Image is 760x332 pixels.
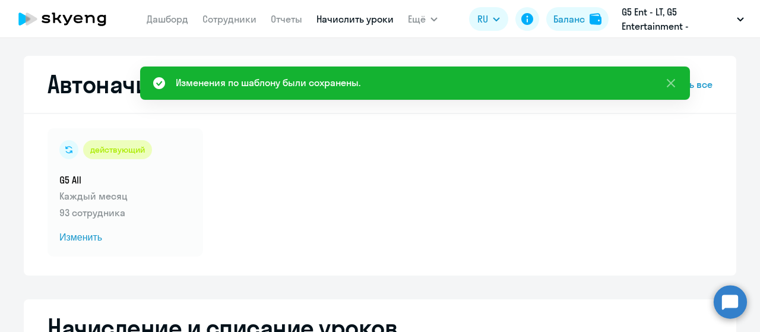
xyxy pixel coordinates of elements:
div: Изменения по шаблону были сохранены. [176,75,360,90]
p: G5 Ent - LT, G5 Entertainment - [GEOGRAPHIC_DATA] / G5 Holdings LTD [622,5,732,33]
span: Изменить [59,230,191,245]
p: 93 сотрудника [59,205,191,220]
img: balance [590,13,601,25]
h2: Автоначисления [47,70,229,99]
p: Каждый месяц [59,189,191,203]
h5: G5 All [59,173,191,186]
span: RU [477,12,488,26]
span: Ещё [408,12,426,26]
button: G5 Ent - LT, G5 Entertainment - [GEOGRAPHIC_DATA] / G5 Holdings LTD [616,5,750,33]
div: Баланс [553,12,585,26]
a: Отчеты [271,13,302,25]
a: Начислить уроки [316,13,394,25]
button: Ещё [408,7,438,31]
button: Балансbalance [546,7,609,31]
button: RU [469,7,508,31]
a: Сотрудники [202,13,256,25]
div: действующий [83,140,152,159]
a: Дашборд [147,13,188,25]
